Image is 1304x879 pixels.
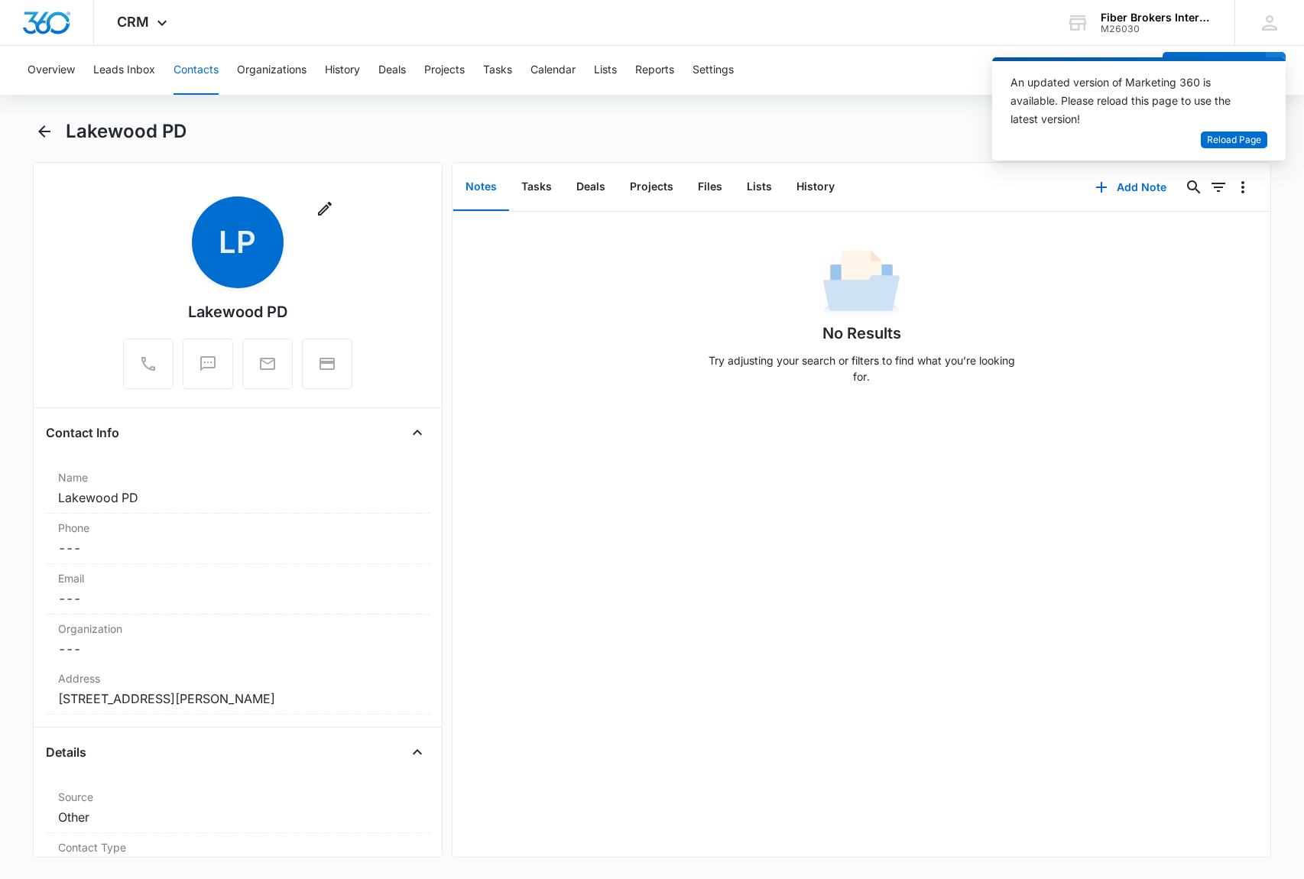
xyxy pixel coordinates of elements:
[1231,175,1255,199] button: Overflow Menu
[58,589,417,608] dd: ---
[564,164,618,211] button: Deals
[424,46,465,95] button: Projects
[58,839,417,855] label: Contact Type
[46,514,430,564] div: Phone---
[58,520,417,536] label: Phone
[1101,11,1212,24] div: account name
[58,539,417,557] dd: ---
[237,46,307,95] button: Organizations
[58,670,417,686] label: Address
[46,615,430,664] div: Organization---
[453,164,509,211] button: Notes
[58,689,417,708] dd: [STREET_ADDRESS][PERSON_NAME]
[46,564,430,615] div: Email---
[1101,24,1212,34] div: account id
[58,640,417,658] dd: ---
[93,46,155,95] button: Leads Inbox
[701,352,1022,384] p: Try adjusting your search or filters to find what you’re looking for.
[58,621,417,637] label: Organization
[1080,169,1182,206] button: Add Note
[46,783,430,833] div: SourceOther
[1163,52,1266,89] button: Add Contact
[33,119,57,144] button: Back
[58,789,417,805] label: Source
[693,46,734,95] button: Settings
[735,164,784,211] button: Lists
[483,46,512,95] button: Tasks
[378,46,406,95] button: Deals
[784,164,847,211] button: History
[58,488,417,507] dd: Lakewood PD
[58,469,417,485] label: Name
[58,570,417,586] label: Email
[46,463,430,514] div: NameLakewood PD
[46,664,430,715] div: Address[STREET_ADDRESS][PERSON_NAME]
[58,808,417,826] dd: Other
[405,740,430,764] button: Close
[28,46,75,95] button: Overview
[618,164,686,211] button: Projects
[188,300,287,323] div: Lakewood PD
[1182,175,1206,199] button: Search...
[405,420,430,445] button: Close
[66,120,187,143] h1: Lakewood PD
[174,46,219,95] button: Contacts
[635,46,674,95] button: Reports
[822,322,901,345] h1: No Results
[823,245,900,322] img: No Data
[1201,131,1267,149] button: Reload Page
[1207,133,1261,148] span: Reload Page
[509,164,564,211] button: Tasks
[46,423,119,442] h4: Contact Info
[1010,73,1249,128] div: An updated version of Marketing 360 is available. Please reload this page to use the latest version!
[594,46,617,95] button: Lists
[46,743,86,761] h4: Details
[1206,175,1231,199] button: Filters
[192,196,284,288] span: LP
[325,46,360,95] button: History
[530,46,576,95] button: Calendar
[117,14,149,30] span: CRM
[686,164,735,211] button: Files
